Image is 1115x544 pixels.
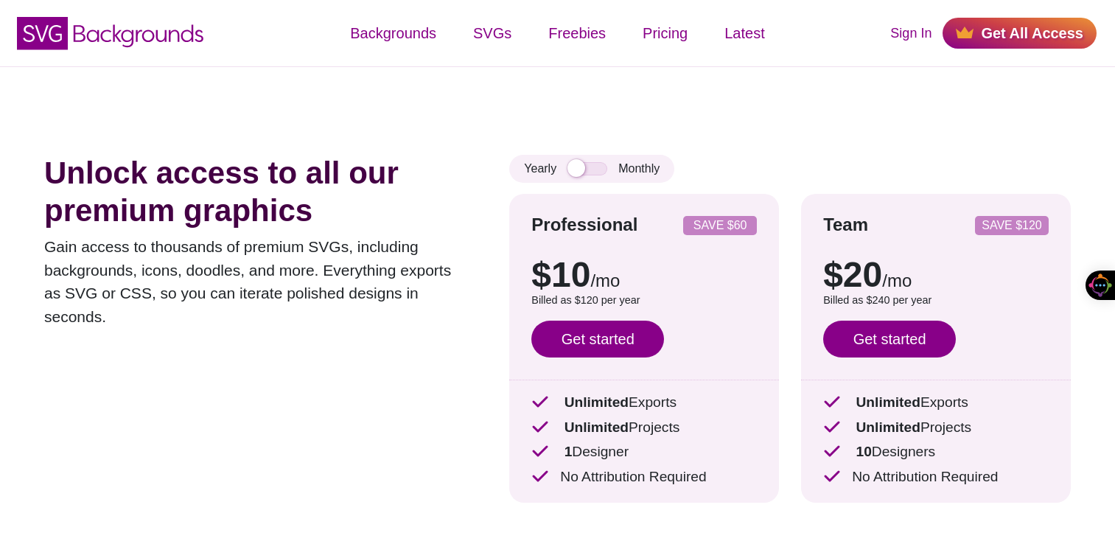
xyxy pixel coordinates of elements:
p: No Attribution Required [531,467,757,488]
h1: Unlock access to all our premium graphics [44,155,465,229]
p: Designer [531,442,757,463]
strong: Professional [531,215,637,234]
strong: 1 [565,444,573,459]
p: Exports [531,392,757,414]
p: SAVE $60 [689,220,751,231]
strong: 10 [856,444,871,459]
p: $20 [823,257,1049,293]
a: Get started [823,321,956,358]
strong: Team [823,215,868,234]
p: $10 [531,257,757,293]
a: Freebies [530,11,624,55]
a: Backgrounds [332,11,455,55]
strong: Unlimited [856,394,920,410]
a: Get All Access [943,18,1097,49]
div: Yearly Monthly [509,155,674,183]
strong: Unlimited [565,419,629,435]
strong: Unlimited [565,394,629,410]
a: Pricing [624,11,706,55]
a: Get started [531,321,664,358]
p: Gain access to thousands of premium SVGs, including backgrounds, icons, doodles, and more. Everyt... [44,235,465,328]
p: Exports [823,392,1049,414]
p: SAVE $120 [981,220,1043,231]
p: Projects [531,417,757,439]
p: Billed as $240 per year [823,293,1049,309]
p: Designers [823,442,1049,463]
p: Projects [823,417,1049,439]
strong: Unlimited [856,419,920,435]
a: Latest [706,11,783,55]
a: SVGs [455,11,530,55]
span: /mo [882,271,912,290]
p: No Attribution Required [823,467,1049,488]
span: /mo [590,271,620,290]
a: Sign In [890,24,932,43]
p: Billed as $120 per year [531,293,757,309]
